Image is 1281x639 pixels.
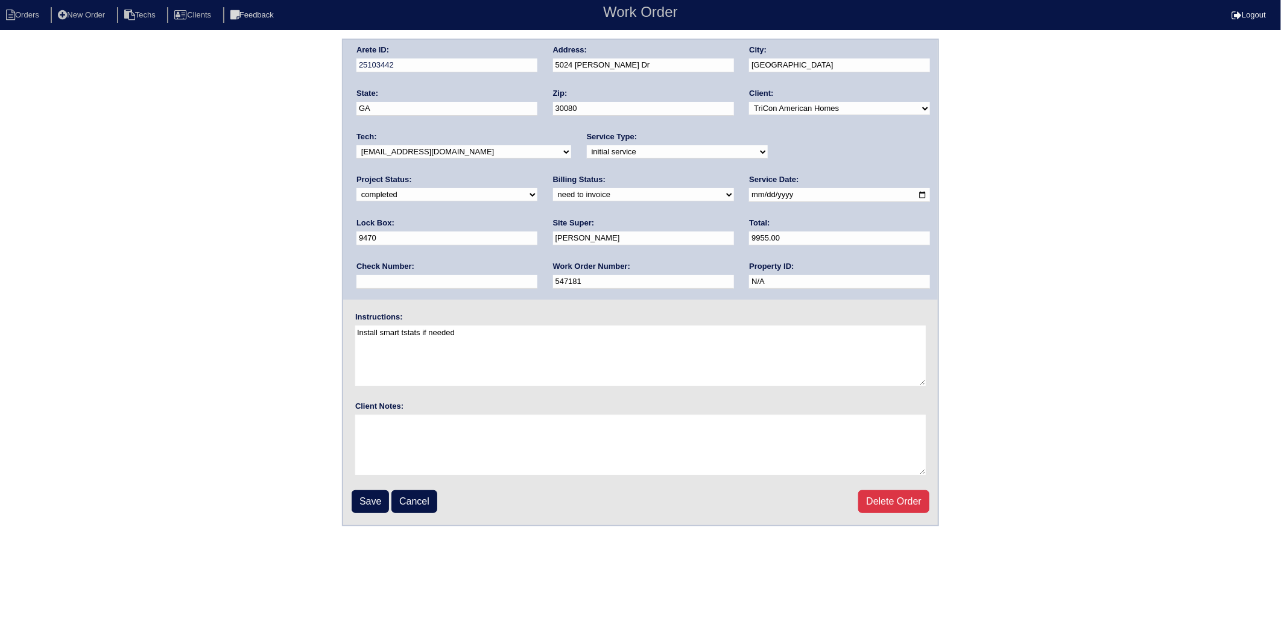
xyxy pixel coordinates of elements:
[356,131,377,142] label: Tech:
[355,312,403,323] label: Instructions:
[51,10,115,19] a: New Order
[391,490,437,513] a: Cancel
[117,10,165,19] a: Techs
[356,45,389,55] label: Arete ID:
[553,58,734,72] input: Enter a location
[749,88,773,99] label: Client:
[553,218,595,228] label: Site Super:
[749,261,794,272] label: Property ID:
[356,88,378,99] label: State:
[356,174,412,185] label: Project Status:
[553,261,630,272] label: Work Order Number:
[749,218,770,228] label: Total:
[355,401,403,412] label: Client Notes:
[749,45,767,55] label: City:
[749,174,799,185] label: Service Date:
[223,7,283,24] li: Feedback
[553,45,587,55] label: Address:
[858,490,929,513] a: Delete Order
[356,261,414,272] label: Check Number:
[51,7,115,24] li: New Order
[1232,10,1266,19] a: Logout
[356,218,394,228] label: Lock Box:
[167,7,221,24] li: Clients
[553,88,568,99] label: Zip:
[553,174,606,185] label: Billing Status:
[355,326,926,386] textarea: Install smart tstats if needed
[352,490,389,513] input: Save
[587,131,637,142] label: Service Type:
[167,10,221,19] a: Clients
[117,7,165,24] li: Techs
